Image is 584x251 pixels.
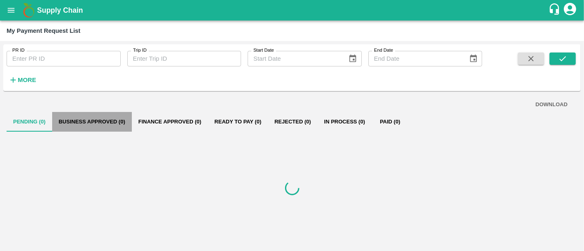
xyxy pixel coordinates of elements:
[133,47,147,54] label: Trip ID
[21,2,37,18] img: logo
[563,2,577,19] div: account of current user
[37,5,548,16] a: Supply Chain
[12,47,25,54] label: PR ID
[7,25,80,36] div: My Payment Request List
[18,77,36,83] strong: More
[253,47,274,54] label: Start Date
[37,6,83,14] b: Supply Chain
[372,112,409,132] button: Paid (0)
[7,73,38,87] button: More
[208,112,268,132] button: Ready To Pay (0)
[132,112,208,132] button: Finance Approved (0)
[374,47,393,54] label: End Date
[466,51,481,66] button: Choose date
[7,51,121,66] input: Enter PR ID
[368,51,462,66] input: End Date
[52,112,132,132] button: Business Approved (0)
[2,1,21,20] button: open drawer
[127,51,241,66] input: Enter Trip ID
[532,98,571,112] button: DOWNLOAD
[548,3,563,18] div: customer-support
[248,51,342,66] input: Start Date
[268,112,317,132] button: Rejected (0)
[345,51,361,66] button: Choose date
[317,112,372,132] button: In Process (0)
[7,112,52,132] button: Pending (0)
